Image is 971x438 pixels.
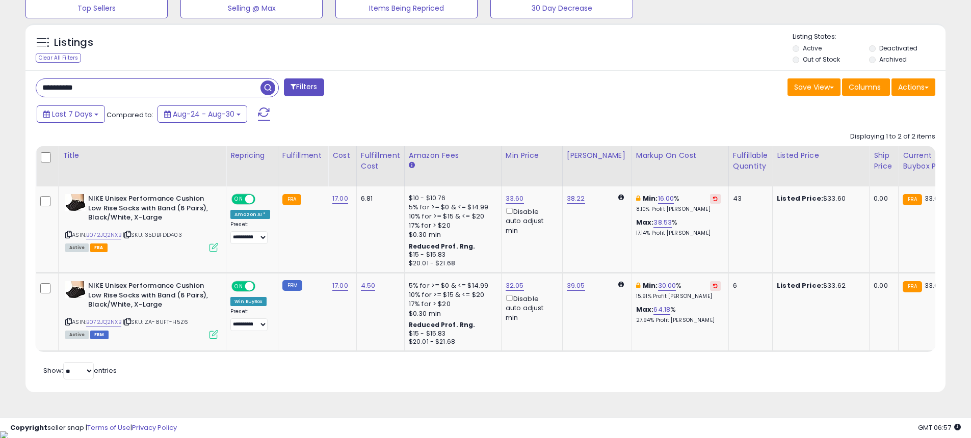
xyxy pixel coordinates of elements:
label: Deactivated [879,44,917,52]
div: 5% for >= $0 & <= $14.99 [409,203,493,212]
div: Fulfillment Cost [361,150,400,172]
button: Save View [788,78,841,96]
b: Min: [643,281,658,290]
div: ASIN: [65,194,218,251]
span: FBM [90,331,109,339]
div: $33.62 [777,281,861,290]
a: 32.05 [506,281,524,291]
span: Show: entries [43,366,117,375]
div: Ship Price [874,150,894,172]
div: $10 - $10.76 [409,194,493,203]
div: 6.81 [361,194,397,203]
div: seller snap | | [10,423,177,433]
div: 0.00 [874,281,890,290]
div: Fulfillable Quantity [733,150,768,172]
div: 0.00 [874,194,890,203]
span: OFF [254,282,270,291]
span: ON [232,195,245,204]
p: 15.91% Profit [PERSON_NAME] [636,293,721,300]
a: 39.05 [567,281,585,291]
b: Min: [643,194,658,203]
div: Min Price [506,150,558,161]
label: Active [803,44,822,52]
p: 27.94% Profit [PERSON_NAME] [636,317,721,324]
div: Disable auto adjust min [506,293,555,322]
button: Actions [891,78,935,96]
small: FBA [903,281,922,292]
label: Out of Stock [803,55,840,64]
div: Preset: [230,221,270,244]
div: Displaying 1 to 2 of 2 items [850,132,935,142]
div: [PERSON_NAME] [567,150,627,161]
div: Preset: [230,308,270,331]
div: ASIN: [65,281,218,338]
div: % [636,305,721,324]
div: 10% for >= $15 & <= $20 [409,290,493,299]
p: 17.14% Profit [PERSON_NAME] [636,230,721,237]
small: FBA [903,194,922,205]
button: Columns [842,78,890,96]
a: 17.00 [332,194,348,204]
div: $20.01 - $21.68 [409,259,493,268]
b: Listed Price: [777,281,823,290]
div: Listed Price [777,150,865,161]
a: 16.00 [658,194,674,204]
a: Privacy Policy [132,423,177,432]
b: NIKE Unisex Performance Cushion Low Rise Socks with Band (6 Pairs), Black/White, X-Large [88,194,212,225]
div: % [636,281,721,300]
p: 8.10% Profit [PERSON_NAME] [636,206,721,213]
span: ON [232,282,245,291]
span: Aug-24 - Aug-30 [173,109,234,119]
label: Archived [879,55,907,64]
span: | SKU: 35DBFDD403 [123,231,182,239]
span: 33.6 [925,194,939,203]
div: Fulfillment [282,150,324,161]
div: Disable auto adjust min [506,206,555,235]
b: Listed Price: [777,194,823,203]
div: 17% for > $20 [409,299,493,309]
div: Clear All Filters [36,53,81,63]
div: $33.60 [777,194,861,203]
img: 41PXVSWDViL._SL40_.jpg [65,194,86,211]
span: All listings currently available for purchase on Amazon [65,331,89,339]
div: % [636,218,721,237]
b: Reduced Prof. Rng. [409,242,476,251]
div: 43 [733,194,765,203]
span: Compared to: [107,110,153,120]
div: $15 - $15.83 [409,330,493,338]
small: Amazon Fees. [409,161,415,170]
b: Max: [636,217,654,227]
a: Terms of Use [87,423,130,432]
img: 41PXVSWDViL._SL40_.jpg [65,281,86,298]
div: Win BuyBox [230,297,267,306]
span: Columns [849,82,881,92]
a: B072JQ2NXB [86,231,121,239]
div: $20.01 - $21.68 [409,338,493,346]
div: $15 - $15.83 [409,251,493,259]
div: Markup on Cost [636,150,724,161]
b: Max: [636,305,654,314]
div: 6 [733,281,765,290]
strong: Copyright [10,423,47,432]
a: 30.00 [658,281,676,291]
div: 10% for >= $15 & <= $20 [409,212,493,221]
th: The percentage added to the cost of goods (COGS) that forms the calculator for Min & Max prices. [632,146,728,186]
span: All listings currently available for purchase on Amazon [65,243,89,252]
span: Last 7 Days [52,109,92,119]
b: Reduced Prof. Rng. [409,320,476,329]
div: Cost [332,150,352,161]
div: Amazon AI * [230,210,270,219]
a: 64.18 [653,305,670,315]
a: B072JQ2NXB [86,318,121,326]
div: $0.30 min [409,230,493,239]
div: Current Buybox Price [903,150,955,172]
a: 4.50 [361,281,376,291]
h5: Listings [54,36,93,50]
small: FBA [282,194,301,205]
div: 5% for >= $0 & <= $14.99 [409,281,493,290]
span: 33.6 [925,281,939,290]
span: | SKU: ZA-8UFT-H5Z6 [123,318,188,326]
a: 38.53 [653,217,672,228]
small: FBM [282,280,302,291]
div: Amazon Fees [409,150,497,161]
